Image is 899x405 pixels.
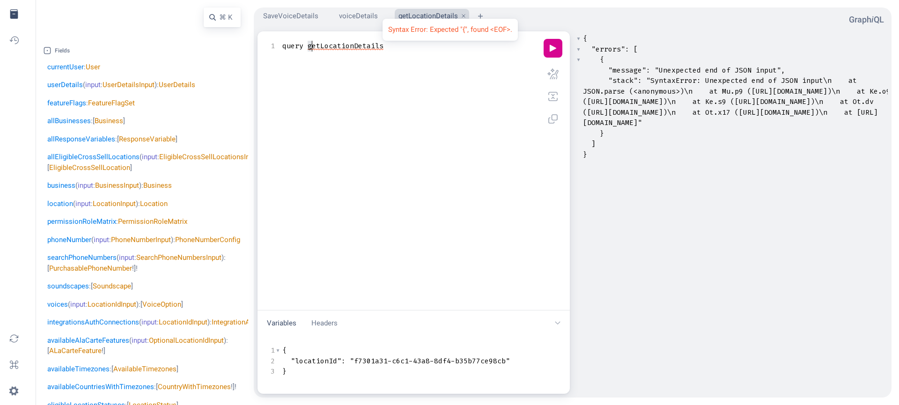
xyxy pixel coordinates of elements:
a: PhoneNumberInput [111,236,171,244]
em: i [871,15,874,24]
button: Re-fetch GraphQL schema [4,328,24,349]
div: : [ ] [47,281,241,292]
ul: Select active operation [254,3,492,29]
a: searchPhoneNumbers [47,253,117,262]
button: Variables [261,314,302,332]
a: ALaCarteFeature [49,346,102,355]
a: Business [95,117,123,125]
div: : [ ] [47,116,241,126]
button: Headers [306,314,343,332]
div: ( ) : [47,180,241,191]
button: getLocationDetails [395,9,458,23]
span: input [85,81,101,89]
a: LocationIdInput [159,318,207,326]
a: VoiceOption [142,300,181,309]
div: ( ) : [ ! ] ! [47,252,241,273]
a: EligibleCrossSellLocation [49,163,130,172]
span: "errors" [591,44,625,54]
div: : [47,98,241,109]
span: : [638,76,642,85]
div: : [ ! ] ! [47,382,241,392]
div: ( ) : [47,199,241,209]
div: Editor Commands [544,39,562,302]
button: Open short keys dialog [4,354,24,375]
a: PhoneNumberConfig [175,236,240,244]
span: { [600,55,604,64]
section: Query Editor [258,31,570,310]
div: ( ) : [ ! ] [47,335,241,356]
a: voices [47,300,68,309]
a: EligibleCrossSellLocationsInput [159,153,259,161]
input: ⌘ K [218,11,235,23]
div: Syntax Error: Expected "{", found <EOF>. [388,24,512,35]
a: allBusinesses [47,117,91,125]
div: 1 [265,345,275,356]
a: phoneNumber [47,236,91,244]
button: Add tab [475,10,486,22]
button: Prettify query (Shift-Ctrl-P) [544,65,562,83]
a: CountryWithTimezones [158,383,231,391]
span: "SyntaxError: Unexpected end of JSON input\n at JSON.parse (<anonymous>)\n at Mu.p9 ([URL][DOMAIN... [583,76,895,127]
span: input [141,318,157,326]
span: "stack" [608,76,638,85]
a: SearchPhoneNumbersInput [136,253,221,262]
a: PurchasablePhoneNumber [49,264,132,272]
button: Hide Documentation Explorer [4,4,24,24]
span: : [85,81,155,89]
span: query [282,41,303,51]
button: Hide editor tools [549,314,566,332]
span: [ [634,44,638,54]
span: : [141,318,207,326]
a: FeatureFlagSet [88,99,135,107]
span: input [70,300,86,309]
span: { [583,34,587,43]
a: userDetails [47,81,83,89]
span: "f7301a31-c6c1-43a8-8df4-b35b77ce98cb" [350,356,510,366]
span: : [625,44,629,54]
span: ] [591,139,596,148]
a: permissionRoleMatrix [47,217,116,226]
div: 2 [265,356,275,367]
button: Execute query (Ctrl-Enter) [544,39,562,58]
a: IntegrationAuthConnection [212,318,296,326]
span: input [75,199,91,208]
button: voiceDetails [335,9,378,23]
a: integrationsAuthConnections [47,318,139,326]
span: input [132,336,147,345]
a: ResponseVariable [119,135,176,143]
span: : [70,300,136,309]
a: availableTimezones [47,365,110,373]
span: input [94,236,109,244]
span: : [646,66,650,75]
a: UserDetailsInput [103,81,155,89]
span: { [282,346,287,355]
a: availableCountriesWithTimezones [47,383,154,391]
a: soundscapes [47,282,89,290]
div: : [47,62,241,73]
div: getLocationDetails [254,31,892,398]
a: AvailableTimezones [113,365,177,373]
span: } [600,129,604,138]
a: featureFlags [47,99,86,107]
a: LocationInput [93,199,136,208]
a: availableAlaCarteFeatures [47,336,129,345]
a: allEligibleCrossSellLocations [47,153,140,161]
a: UserDetails [159,81,195,89]
span: } [282,367,287,376]
span: "message" [608,66,646,75]
div: ( ) : [47,80,241,90]
div: : [ ] [47,364,241,375]
span: : [75,199,136,208]
div: Fields [44,47,241,54]
div: ( ) : [47,235,241,245]
div: ( ) : [ ] [47,299,241,310]
span: input [78,181,93,190]
a: LocationIdInput [88,300,136,309]
a: allResponseVariables [47,135,115,143]
a: GraphiQL [849,15,884,24]
section: Variables [258,336,570,394]
span: getLocationDetails [308,41,383,51]
span: : [132,336,224,345]
a: location [47,199,73,208]
span: : [119,253,221,262]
